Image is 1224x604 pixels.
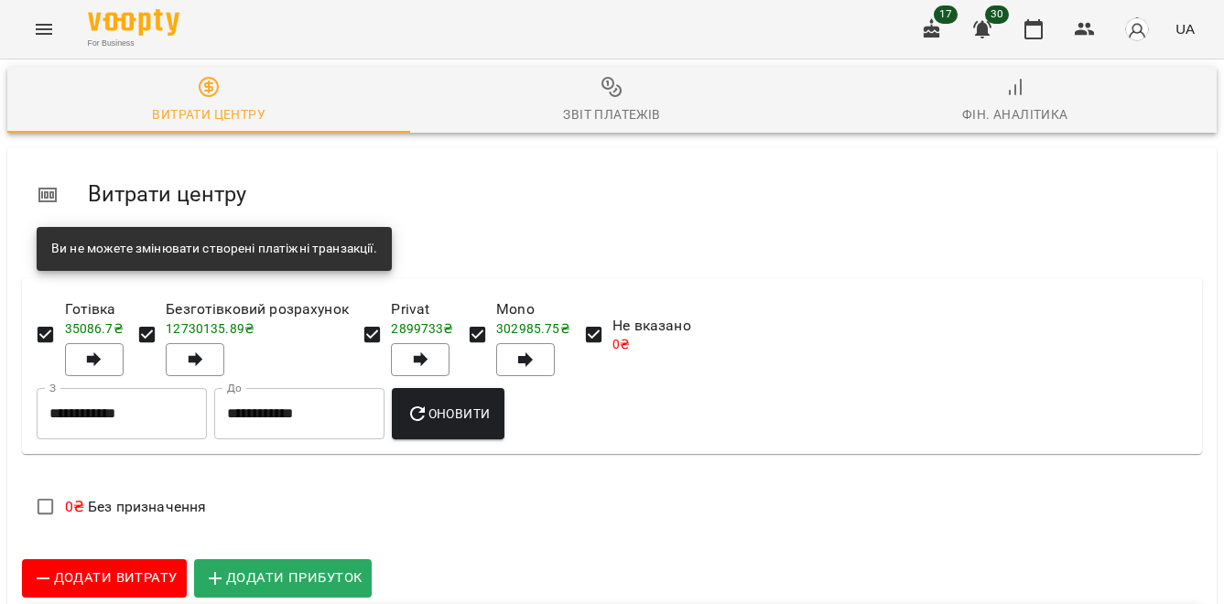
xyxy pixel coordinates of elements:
[496,298,569,320] span: Mono
[391,321,453,336] span: 2899733 ₴
[563,103,660,125] div: Звіт платежів
[88,9,179,36] img: Voopty Logo
[88,38,179,49] span: For Business
[65,343,124,376] button: Готівка35086.7₴
[391,343,450,376] button: Privat2899733₴
[391,298,453,320] span: Privat
[51,232,377,265] div: Ви не можете змінювати створені платіжні транзакції.
[612,337,630,351] span: 0 ₴
[1175,19,1195,38] span: UA
[194,559,372,598] button: Додати прибуток
[65,321,124,336] span: 35086.7 ₴
[985,5,1009,24] span: 30
[496,321,569,336] span: 302985.75 ₴
[934,5,958,24] span: 17
[962,103,1068,125] div: Фін. Аналітика
[166,321,255,336] span: 12730135.89 ₴
[166,343,224,376] button: Безготівковий розрахунок12730135.89₴
[22,7,66,51] button: Menu
[65,298,124,320] span: Готівка
[65,498,84,515] span: 0 ₴
[392,388,504,439] button: Оновити
[32,566,177,590] span: Додати витрату
[1168,12,1202,46] button: UA
[612,315,690,337] span: Не вказано
[88,180,1187,209] h5: Витрати центру
[22,559,187,598] button: Додати витрату
[204,566,362,590] span: Додати прибуток
[496,343,555,376] button: Mono302985.75₴
[166,298,349,320] span: Безготівковий розрахунок
[406,403,490,425] span: Оновити
[1124,16,1150,42] img: avatar_s.png
[152,103,265,125] div: Витрати центру
[65,498,207,515] span: Без призначення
